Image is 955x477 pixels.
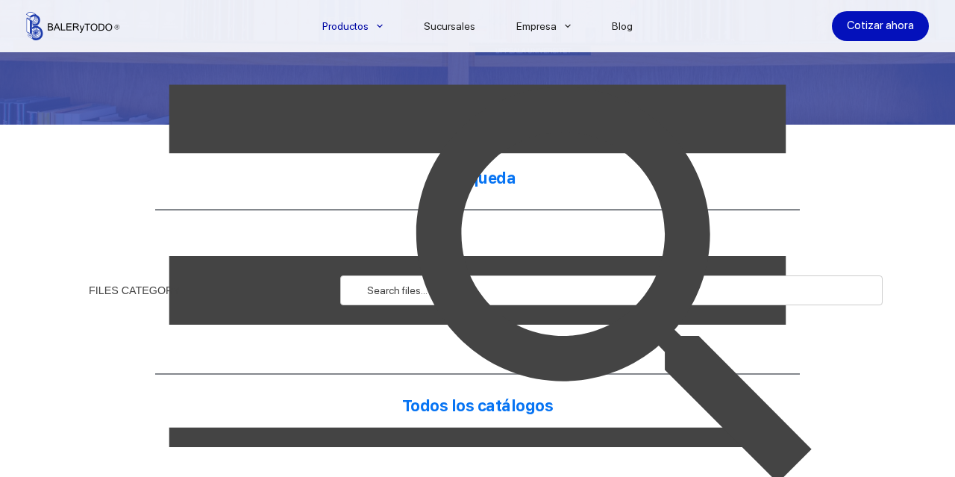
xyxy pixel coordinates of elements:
[89,285,181,296] div: FILES CATEGORY
[26,12,119,40] img: Balerytodo
[340,275,883,305] input: Search files...
[832,11,929,41] a: Cotizar ahora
